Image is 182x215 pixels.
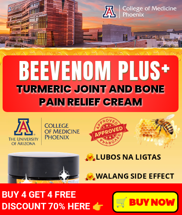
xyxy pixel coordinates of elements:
span: LUBOS NA LIGTAS WALANG SIDE EFFECT HINDI KAILANGAN NG OPERASYON [96,152,178,209]
span: + [161,48,171,83]
p: ️🛒 BUY NOW [114,193,177,212]
span: BEEVENOM PLUS [19,54,161,87]
h3: BUY 4 GET 4 FREE DISCOUNT 70% HERE 👉 [2,189,133,213]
